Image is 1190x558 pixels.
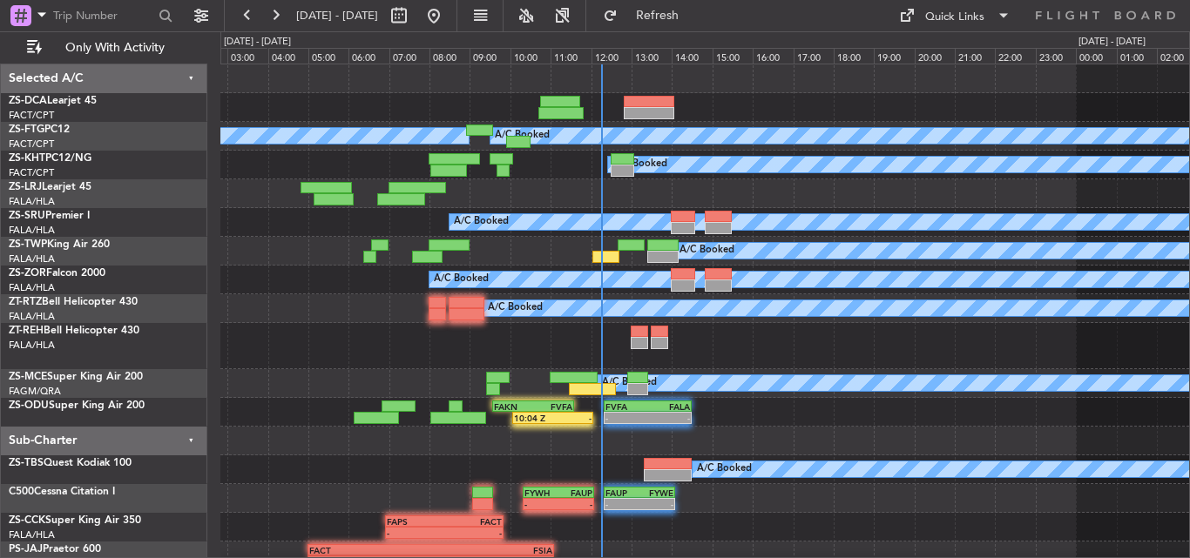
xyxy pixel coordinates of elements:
span: Refresh [621,10,694,22]
div: FAKN [494,401,533,412]
div: 03:00 [227,48,267,64]
a: FALA/HLA [9,339,55,352]
a: FALA/HLA [9,252,55,266]
a: ZS-CCKSuper King Air 350 [9,515,141,526]
div: FVFA [605,401,648,412]
div: FAPS [387,516,444,527]
a: FACT/CPT [9,166,54,179]
span: ZS-DCA [9,96,47,106]
div: 06:00 [348,48,389,64]
div: 22:00 [995,48,1035,64]
div: - [444,528,502,538]
span: C500 [9,487,34,497]
div: Quick Links [925,9,984,26]
div: FYWE [639,487,673,498]
span: ZS-KHT [9,153,45,164]
div: 10:04 Z [514,413,553,423]
div: FACT [444,516,502,527]
div: - [648,413,691,423]
a: ZS-FTGPC12 [9,124,70,135]
div: FVFA [533,401,572,412]
a: FALA/HLA [9,224,55,237]
a: FAGM/QRA [9,385,61,398]
a: FALA/HLA [9,528,55,541]
a: ZT-REHBell Helicopter 430 [9,326,139,336]
div: - [605,413,648,423]
div: 23:00 [1036,48,1076,64]
div: 12:00 [592,48,632,64]
div: FAUP [605,487,639,498]
div: FYWH [524,487,558,498]
div: 09:00 [470,48,510,64]
a: FALA/HLA [9,281,55,294]
a: FALA/HLA [9,310,55,323]
button: Only With Activity [19,34,189,62]
div: A/C Booked [697,456,752,482]
span: ZS-TBS [9,458,44,468]
div: 18:00 [834,48,874,64]
div: 13:00 [632,48,672,64]
div: 04:00 [268,48,308,64]
span: ZT-REH [9,326,44,336]
div: FSIA [430,545,551,555]
a: ZS-LRJLearjet 45 [9,182,91,192]
div: A/C Booked [488,295,543,321]
div: 08:00 [429,48,470,64]
span: ZT-RTZ [9,297,42,307]
a: C500Cessna Citation I [9,487,115,497]
div: 10:00 [510,48,551,64]
div: A/C Booked [680,238,734,264]
div: - [524,499,558,509]
a: FACT/CPT [9,109,54,122]
div: - [639,499,673,509]
a: ZS-KHTPC12/NG [9,153,91,164]
a: ZS-ZORFalcon 2000 [9,268,105,279]
div: [DATE] - [DATE] [1078,35,1146,50]
span: ZS-ODU [9,400,49,411]
a: ZT-RTZBell Helicopter 430 [9,297,138,307]
div: [DATE] - [DATE] [224,35,291,50]
a: FALA/HLA [9,195,55,208]
div: 20:00 [915,48,955,64]
div: FALA [648,401,691,412]
a: FACT/CPT [9,138,54,151]
div: A/C Booked [495,123,550,149]
span: [DATE] - [DATE] [296,8,378,24]
a: ZS-MCESuper King Air 200 [9,372,143,382]
a: ZS-SRUPremier I [9,211,90,221]
span: ZS-TWP [9,239,47,250]
div: - [558,499,592,509]
div: A/C Booked [454,209,509,235]
a: ZS-TBSQuest Kodiak 100 [9,458,132,468]
span: ZS-ZOR [9,268,46,279]
div: - [387,528,444,538]
button: Quick Links [890,2,1019,30]
div: 16:00 [753,48,793,64]
div: FACT [309,545,430,555]
span: ZS-SRU [9,211,45,221]
div: A/C Booked [434,266,489,292]
div: 15:00 [713,48,753,64]
span: ZS-MCE [9,372,47,382]
div: 21:00 [955,48,995,64]
div: 01:00 [1117,48,1157,64]
div: 05:00 [308,48,348,64]
div: 11:00 [551,48,591,64]
div: A/C Booked [612,151,667,178]
a: ZS-DCALearjet 45 [9,96,97,106]
div: - [553,413,592,423]
div: 14:00 [672,48,712,64]
div: - [605,499,639,509]
a: ZS-ODUSuper King Air 200 [9,400,145,411]
span: ZS-FTG [9,124,44,135]
div: 19:00 [874,48,914,64]
span: PS-JAJ [9,544,43,555]
div: 07:00 [389,48,429,64]
span: ZS-LRJ [9,182,42,192]
div: 00:00 [1076,48,1116,64]
span: Only With Activity [45,42,184,54]
div: FAUP [558,487,592,498]
input: Trip Number [53,3,153,29]
span: ZS-CCK [9,515,45,526]
a: ZS-TWPKing Air 260 [9,239,110,250]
